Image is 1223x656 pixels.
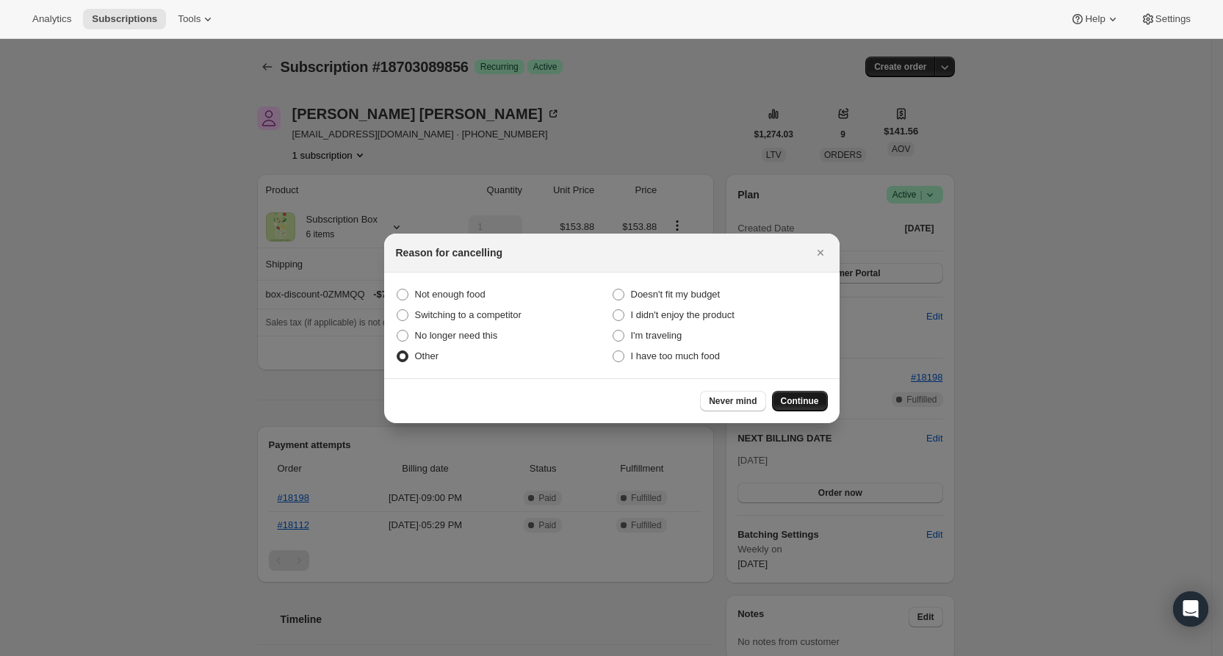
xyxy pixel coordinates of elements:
[631,330,682,341] span: I'm traveling
[32,13,71,25] span: Analytics
[772,391,828,411] button: Continue
[83,9,166,29] button: Subscriptions
[92,13,157,25] span: Subscriptions
[810,242,831,263] button: Close
[396,245,502,260] h2: Reason for cancelling
[1085,13,1105,25] span: Help
[700,391,765,411] button: Never mind
[415,350,439,361] span: Other
[178,13,201,25] span: Tools
[631,309,735,320] span: I didn't enjoy the product
[24,9,80,29] button: Analytics
[1132,9,1199,29] button: Settings
[781,395,819,407] span: Continue
[631,289,721,300] span: Doesn't fit my budget
[415,330,498,341] span: No longer need this
[1173,591,1208,627] div: Open Intercom Messenger
[631,350,720,361] span: I have too much food
[709,395,757,407] span: Never mind
[169,9,224,29] button: Tools
[415,289,486,300] span: Not enough food
[1061,9,1128,29] button: Help
[415,309,522,320] span: Switching to a competitor
[1155,13,1191,25] span: Settings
